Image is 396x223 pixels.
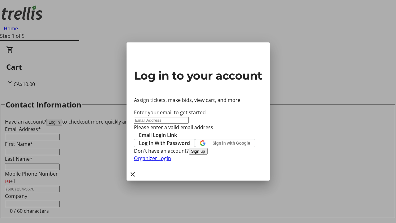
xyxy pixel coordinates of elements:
[127,168,139,181] button: Close
[134,139,195,147] button: Log In With Password
[134,155,171,162] a: Organizer Login
[134,147,262,155] div: Don't have an account?
[134,117,189,124] input: Email Address
[134,67,262,84] h2: Log in to your account
[213,141,250,146] span: Sign in with Google
[139,131,177,139] span: Email Login Link
[139,139,190,147] span: Log In With Password
[134,124,262,131] tr-error: Please enter a valid email address
[195,139,255,147] button: Sign in with Google
[134,131,182,139] button: Email Login Link
[189,148,208,155] button: Sign up
[134,109,206,116] label: Enter your email to get started
[134,96,262,104] p: Assign tickets, make bids, view cart, and more!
